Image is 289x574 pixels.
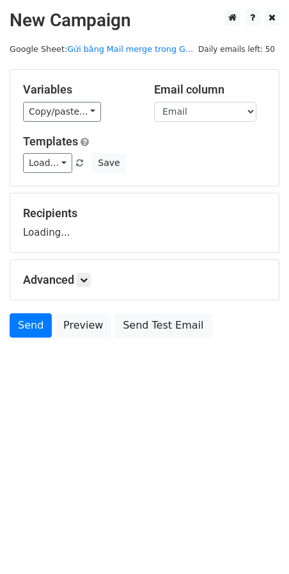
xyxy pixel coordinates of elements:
a: Load... [23,153,72,173]
a: Send Test Email [114,313,212,338]
a: Daily emails left: 50 [194,44,279,54]
span: Daily emails left: 50 [194,42,279,56]
h5: Variables [23,83,135,97]
div: Loading... [23,206,266,240]
h5: Advanced [23,273,266,287]
a: Preview [55,313,111,338]
h2: New Campaign [10,10,279,31]
small: Google Sheet: [10,44,193,54]
button: Save [92,153,125,173]
h5: Email column [154,83,266,97]
a: Gửi bằng Mail merge trong G... [67,44,193,54]
a: Copy/paste... [23,102,101,122]
a: Send [10,313,52,338]
a: Templates [23,135,78,148]
h5: Recipients [23,206,266,220]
